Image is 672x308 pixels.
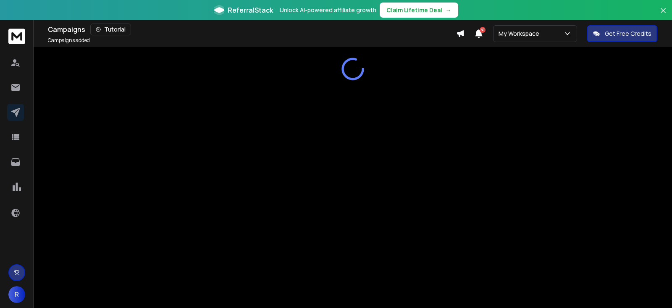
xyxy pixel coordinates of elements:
p: Get Free Credits [605,29,651,38]
button: Close banner [658,5,669,25]
p: My Workspace [499,29,543,38]
button: R [8,286,25,303]
button: Tutorial [90,24,131,35]
span: 50 [480,27,486,33]
button: Get Free Credits [587,25,657,42]
div: Campaigns [48,24,456,35]
span: ReferralStack [228,5,273,15]
p: Campaigns added [48,37,90,44]
span: → [446,6,451,14]
button: Claim Lifetime Deal→ [380,3,458,18]
p: Unlock AI-powered affiliate growth [280,6,376,14]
